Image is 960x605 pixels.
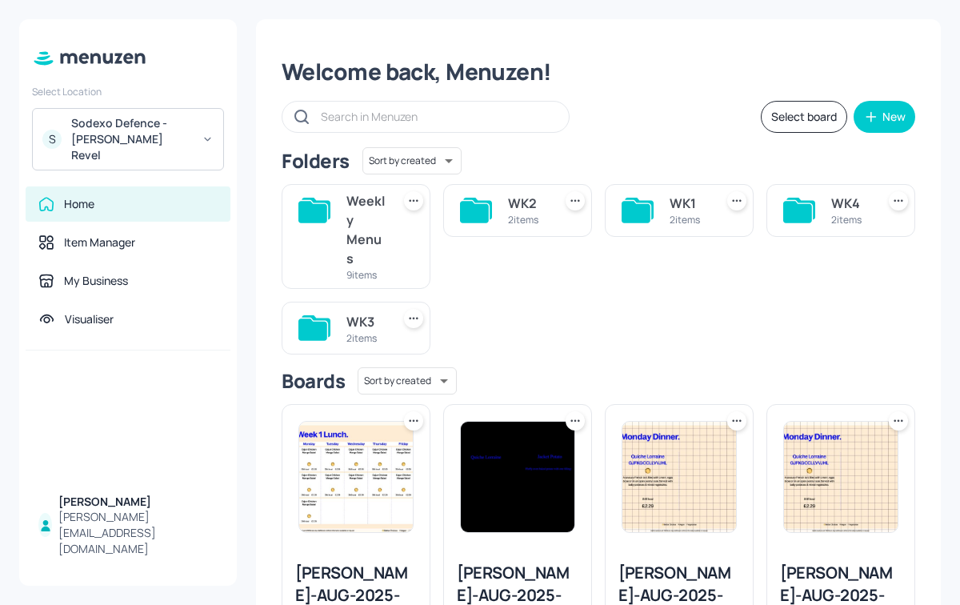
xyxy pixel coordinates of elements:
div: 9 items [346,268,385,282]
div: [PERSON_NAME][EMAIL_ADDRESS][DOMAIN_NAME] [58,509,218,557]
div: 2 items [670,213,708,226]
div: WK4 [831,194,870,213]
img: 2025-08-06-175448710006414mtfxt0123.jpeg [784,422,898,532]
button: Select board [761,101,847,133]
div: WK1 [670,194,708,213]
div: Sort by created [358,365,457,397]
button: New [854,101,915,133]
div: Welcome back, Menuzen! [282,58,915,86]
div: 2 items [831,213,870,226]
div: WK3 [346,312,385,331]
div: [PERSON_NAME] [58,494,218,510]
div: Boards [282,368,345,394]
div: WK2 [508,194,546,213]
div: New [882,111,906,122]
div: Home [64,196,94,212]
div: Sort by created [362,145,462,177]
img: 2025-08-13-1755106304385k5dp9j5cm9o.jpeg [299,422,413,532]
div: My Business [64,273,128,289]
div: Item Manager [64,234,135,250]
img: 2025-09-11-17575870388115kzimtcfjlg.jpeg [461,422,574,532]
div: 2 items [346,331,385,345]
div: Visualiser [65,311,114,327]
div: S [42,130,62,149]
div: Select Location [32,85,224,98]
div: Weekly Menus [346,191,385,268]
div: 2 items [508,213,546,226]
div: Sodexo Defence - [PERSON_NAME] Revel [71,115,192,163]
input: Search in Menuzen [321,105,553,128]
img: 2025-08-06-175448710006414mtfxt0123.jpeg [622,422,736,532]
div: Folders [282,148,350,174]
